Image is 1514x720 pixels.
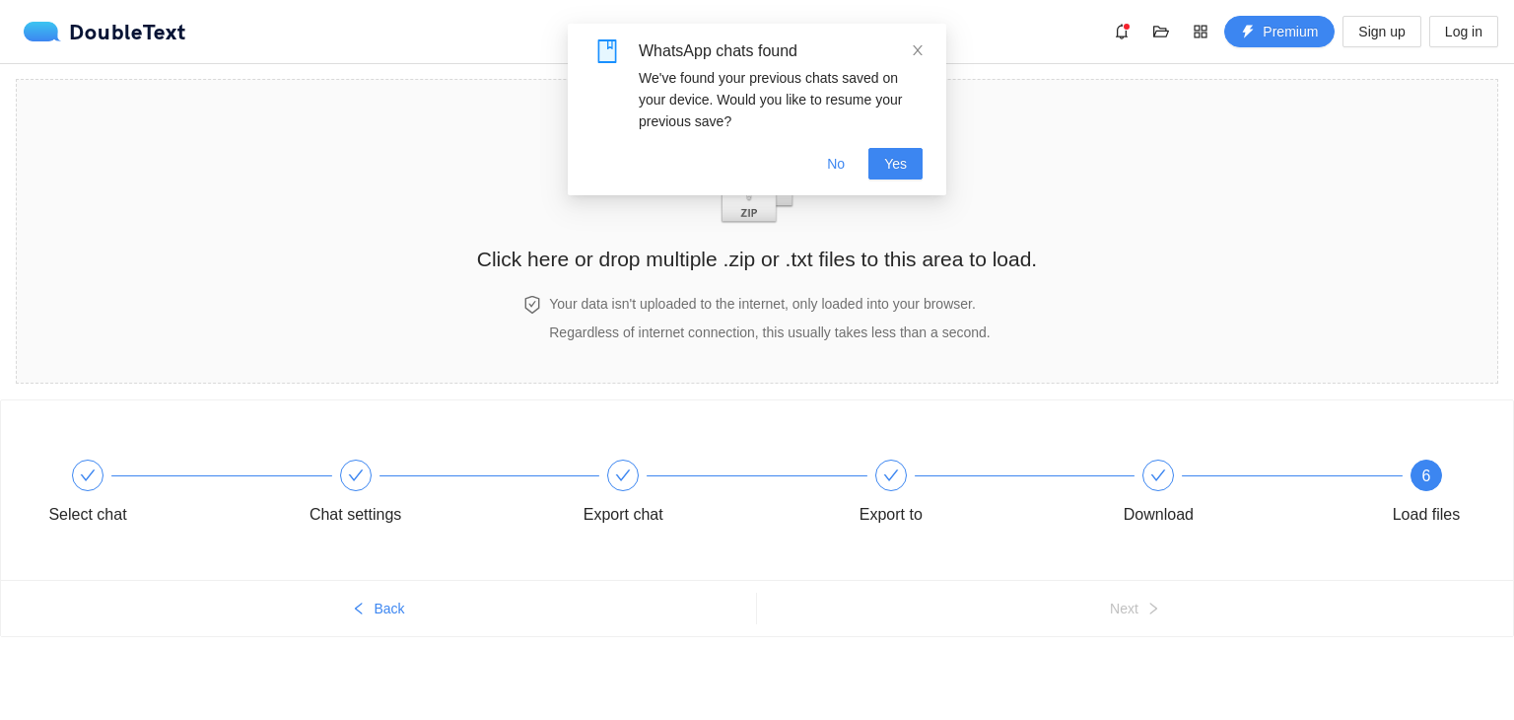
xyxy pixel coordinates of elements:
span: check [80,468,96,483]
span: thunderbolt [1241,25,1255,40]
a: logoDoubleText [24,22,186,41]
span: check [348,468,364,483]
span: Log in [1445,21,1482,42]
div: Chat settings [299,460,567,531]
span: Regardless of internet connection, this usually takes less than a second. [549,324,990,340]
span: check [883,468,899,483]
span: bell [1107,24,1136,39]
span: folder-open [1146,24,1176,39]
button: No [811,148,860,180]
h2: Click here or drop multiple .zip or .txt files to this area to load. [477,243,1037,275]
span: Premium [1263,21,1318,42]
span: 6 [1422,468,1431,484]
span: safety-certificate [523,296,541,314]
button: leftBack [1,593,756,624]
button: Nextright [757,593,1513,624]
div: Export to [860,499,923,531]
img: logo [24,22,69,41]
span: appstore [1186,24,1215,39]
span: check [1150,468,1166,483]
span: Back [374,598,404,619]
div: We've found your previous chats saved on your device. Would you like to resume your previous save? [639,67,923,132]
span: book [595,39,619,63]
div: DoubleText [24,22,186,41]
div: Select chat [31,460,299,531]
div: 6Load files [1369,460,1483,531]
div: Chat settings [310,499,401,531]
div: Download [1101,460,1369,531]
h4: Your data isn't uploaded to the internet, only loaded into your browser. [549,293,990,315]
button: bell [1106,16,1137,47]
button: thunderboltPremium [1224,16,1335,47]
button: appstore [1185,16,1216,47]
button: Sign up [1342,16,1420,47]
button: Log in [1429,16,1498,47]
button: folder-open [1145,16,1177,47]
button: Yes [868,148,923,180]
div: Export chat [566,460,834,531]
span: Yes [884,153,907,175]
div: Export chat [584,499,663,531]
div: Select chat [48,499,126,531]
span: No [827,153,845,175]
span: check [615,468,631,483]
div: Load files [1393,499,1461,531]
span: close [911,43,925,57]
span: left [352,602,366,617]
div: Export to [834,460,1102,531]
div: WhatsApp chats found [639,39,923,63]
span: Sign up [1358,21,1405,42]
div: Download [1124,499,1194,531]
